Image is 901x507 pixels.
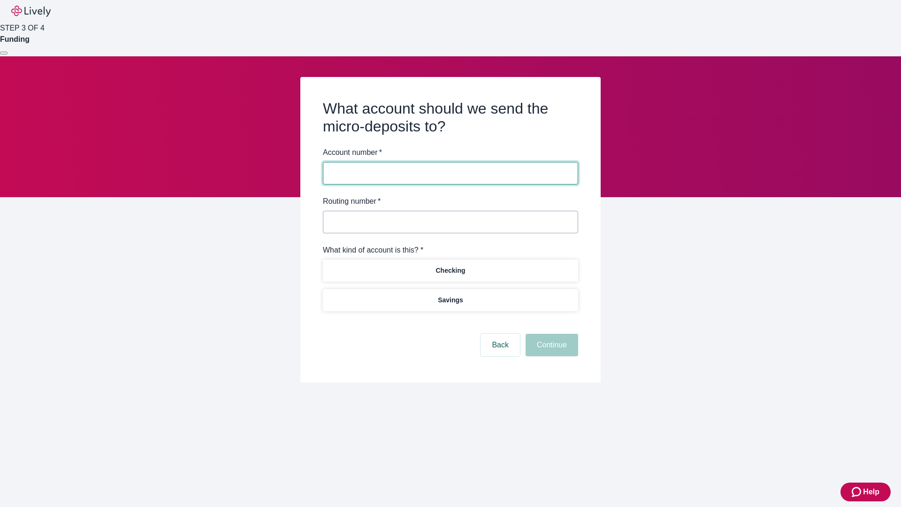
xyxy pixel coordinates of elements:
[435,266,465,276] p: Checking
[323,245,423,256] label: What kind of account is this? *
[323,260,578,282] button: Checking
[11,6,51,17] img: Lively
[323,147,382,158] label: Account number
[863,486,879,498] span: Help
[323,289,578,311] button: Savings
[481,334,520,356] button: Back
[852,486,863,498] svg: Zendesk support icon
[840,483,891,501] button: Zendesk support iconHelp
[323,196,381,207] label: Routing number
[323,100,578,136] h2: What account should we send the micro-deposits to?
[438,295,463,305] p: Savings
